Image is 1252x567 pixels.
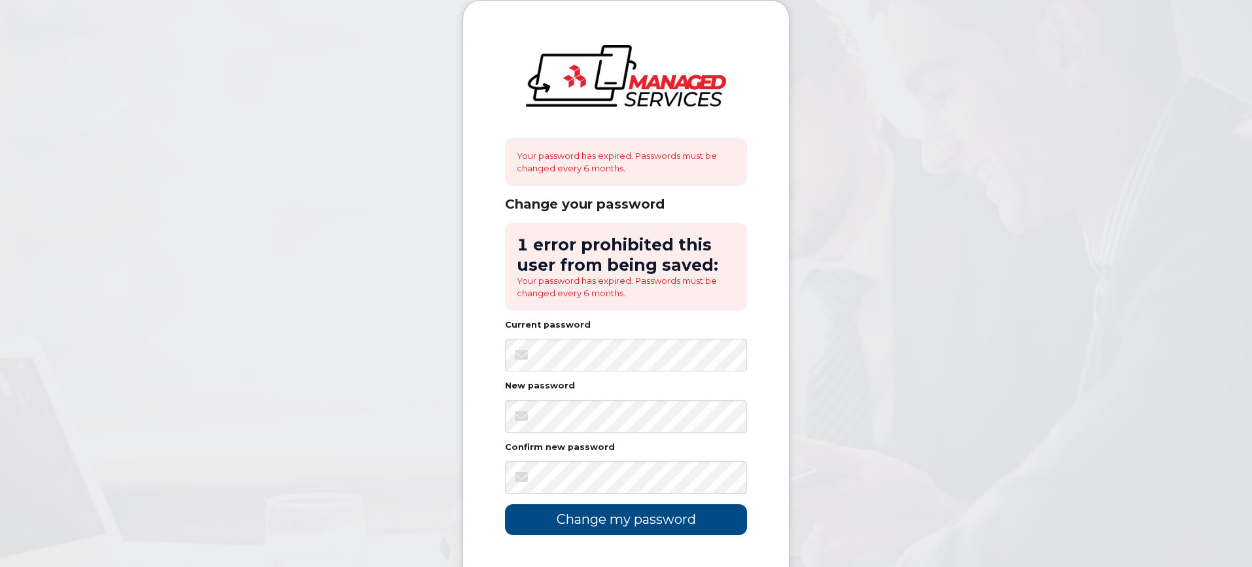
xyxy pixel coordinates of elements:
[526,45,726,107] img: logo-large.png
[505,138,747,186] div: Your password has expired. Passwords must be changed every 6 months.
[517,275,735,299] li: Your password has expired. Passwords must be changed every 6 months.
[505,443,615,452] label: Confirm new password
[505,382,575,390] label: New password
[505,321,591,330] label: Current password
[505,504,747,535] input: Change my password
[517,235,735,275] h2: 1 error prohibited this user from being saved:
[505,196,747,213] div: Change your password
